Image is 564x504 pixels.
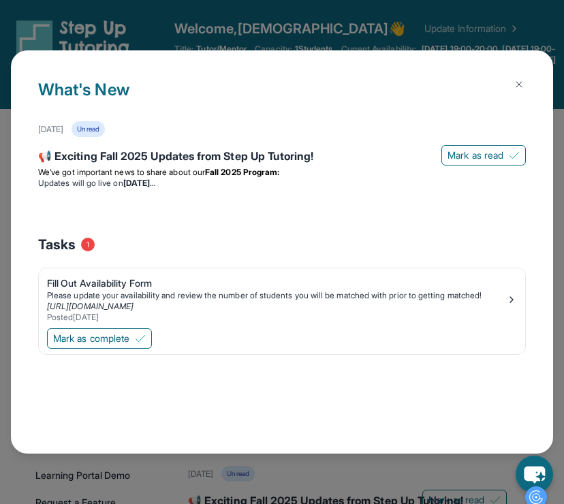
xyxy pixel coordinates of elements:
button: Mark as complete [47,328,152,349]
div: 📢 Exciting Fall 2025 Updates from Step Up Tutoring! [38,148,526,167]
img: Mark as complete [135,333,146,344]
img: Mark as read [509,150,520,161]
button: Mark as read [441,145,526,166]
a: Fill Out Availability FormPlease update your availability and review the number of students you w... [39,268,525,326]
span: We’ve got important news to share about our [38,167,205,177]
div: Posted [DATE] [47,312,506,323]
button: chat-button [516,456,553,493]
li: Updates will go live on [38,178,526,189]
div: Unread [72,121,104,137]
span: Mark as complete [53,332,129,345]
a: [URL][DOMAIN_NAME] [47,301,134,311]
h1: What's New [38,78,526,121]
div: Fill Out Availability Form [47,277,506,290]
div: [DATE] [38,124,63,135]
span: 1 [81,238,95,251]
div: Please update your availability and review the number of students you will be matched with prior ... [47,290,506,301]
span: Mark as read [448,148,503,162]
strong: [DATE] [123,178,155,188]
span: Tasks [38,235,76,254]
img: Close Icon [514,79,524,90]
strong: Fall 2025 Program: [205,167,279,177]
